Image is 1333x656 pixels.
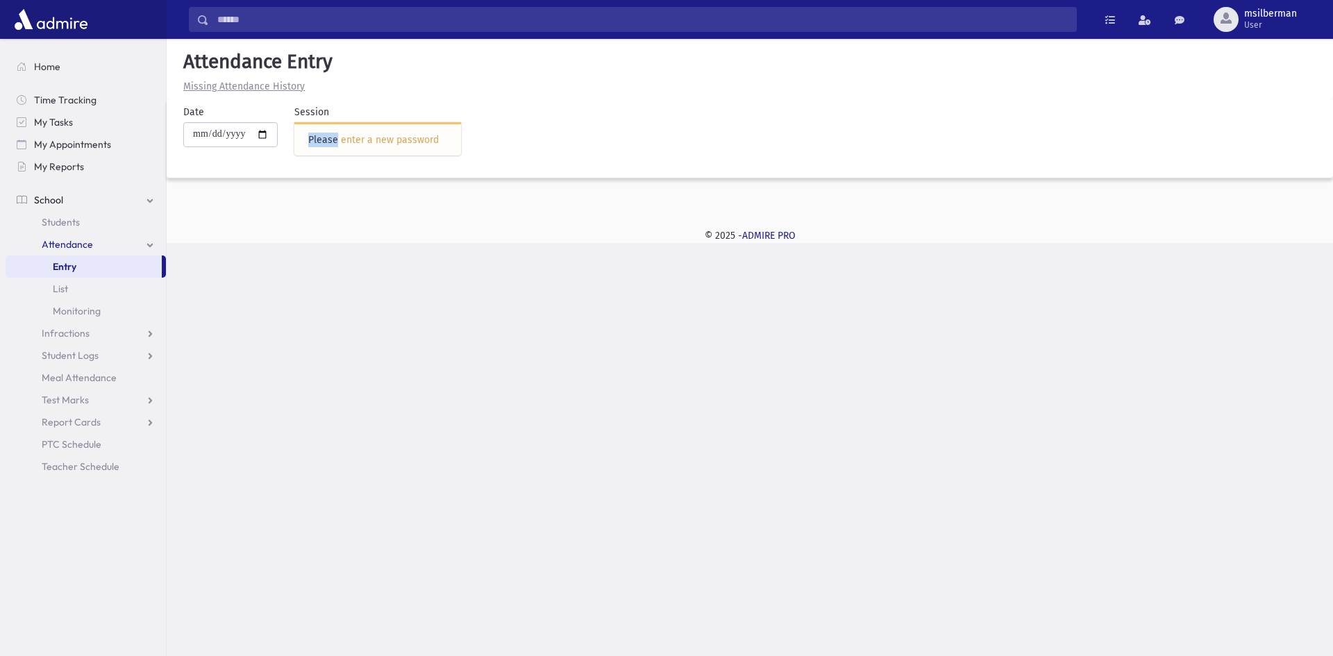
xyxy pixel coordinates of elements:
[53,283,68,295] span: List
[53,260,76,273] span: Entry
[53,305,101,317] span: Monitoring
[42,238,93,251] span: Attendance
[6,111,166,133] a: My Tasks
[42,394,89,406] span: Test Marks
[34,94,97,106] span: Time Tracking
[6,211,166,233] a: Students
[183,105,204,119] label: Date
[6,322,166,344] a: Infractions
[6,155,166,178] a: My Reports
[42,460,119,473] span: Teacher Schedule
[6,455,166,478] a: Teacher Schedule
[6,233,166,255] a: Attendance
[6,56,166,78] a: Home
[6,411,166,433] a: Report Cards
[189,228,1311,243] div: © 2025 -
[178,50,1322,74] h5: Attendance Entry
[6,255,162,278] a: Entry
[42,438,101,451] span: PTC Schedule
[308,133,447,147] div: Please enter a new password
[42,216,80,228] span: Students
[6,389,166,411] a: Test Marks
[1244,8,1297,19] span: msilberman
[42,416,101,428] span: Report Cards
[42,327,90,339] span: Infractions
[34,60,60,73] span: Home
[6,278,166,300] a: List
[34,194,63,206] span: School
[6,189,166,211] a: School
[42,349,99,362] span: Student Logs
[6,133,166,155] a: My Appointments
[178,81,305,92] a: Missing Attendance History
[6,367,166,389] a: Meal Attendance
[6,433,166,455] a: PTC Schedule
[11,6,91,33] img: AdmirePro
[209,7,1076,32] input: Search
[183,81,305,92] u: Missing Attendance History
[1244,19,1297,31] span: User
[6,89,166,111] a: Time Tracking
[6,300,166,322] a: Monitoring
[6,344,166,367] a: Student Logs
[34,116,73,128] span: My Tasks
[42,371,117,384] span: Meal Attendance
[742,230,796,242] a: ADMIRE PRO
[34,160,84,173] span: My Reports
[34,138,111,151] span: My Appointments
[294,105,329,119] label: Session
